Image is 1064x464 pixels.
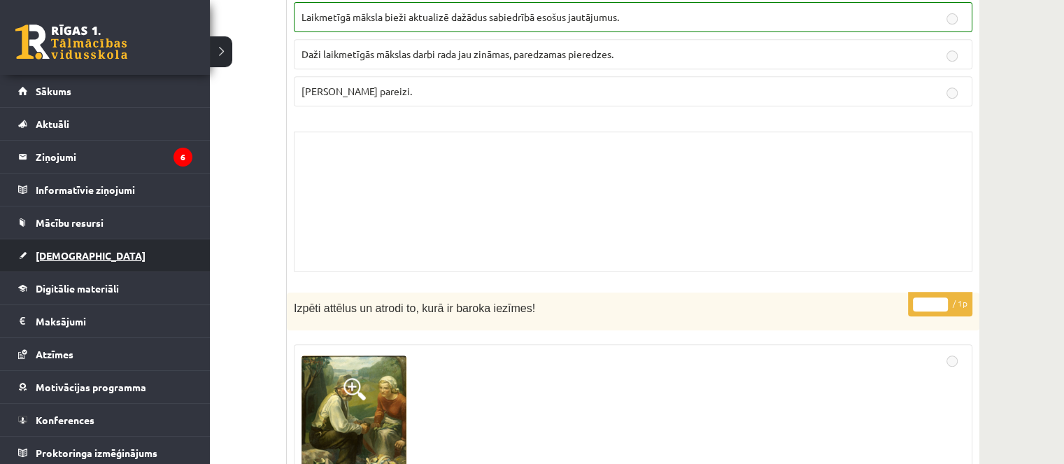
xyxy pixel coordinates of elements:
[18,404,192,436] a: Konferences
[36,85,71,97] span: Sākums
[908,292,972,316] p: / 1p
[173,148,192,167] i: 6
[36,249,146,262] span: [DEMOGRAPHIC_DATA]
[18,141,192,173] a: Ziņojumi6
[18,371,192,403] a: Motivācijas programma
[36,348,73,360] span: Atzīmes
[18,305,192,337] a: Maksājumi
[946,87,958,99] input: [PERSON_NAME] pareizi.
[36,216,104,229] span: Mācību resursi
[18,338,192,370] a: Atzīmes
[36,414,94,426] span: Konferences
[302,10,619,23] span: Laikmetīgā māksla bieži aktualizē dažādus sabiedrībā esošus jautājumus.
[18,206,192,239] a: Mācību resursi
[18,174,192,206] a: Informatīvie ziņojumi
[294,302,535,314] span: Izpēti attēlus un atrodi to, kurā ir baroka iezīmes!
[18,272,192,304] a: Digitālie materiāli
[946,13,958,24] input: Laikmetīgā māksla bieži aktualizē dažādus sabiedrībā esošus jautājumus.
[302,85,412,97] span: [PERSON_NAME] pareizi.
[302,48,613,60] span: Daži laikmetīgās mākslas darbi rada jau zināmas, paredzamas pieredzes.
[36,381,146,393] span: Motivācijas programma
[36,174,192,206] legend: Informatīvie ziņojumi
[36,141,192,173] legend: Ziņojumi
[18,75,192,107] a: Sākums
[36,118,69,130] span: Aktuāli
[15,24,127,59] a: Rīgas 1. Tālmācības vidusskola
[36,282,119,295] span: Digitālie materiāli
[946,50,958,62] input: Daži laikmetīgās mākslas darbi rada jau zināmas, paredzamas pieredzes.
[18,239,192,272] a: [DEMOGRAPHIC_DATA]
[18,108,192,140] a: Aktuāli
[36,447,157,459] span: Proktoringa izmēģinājums
[36,305,192,337] legend: Maksājumi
